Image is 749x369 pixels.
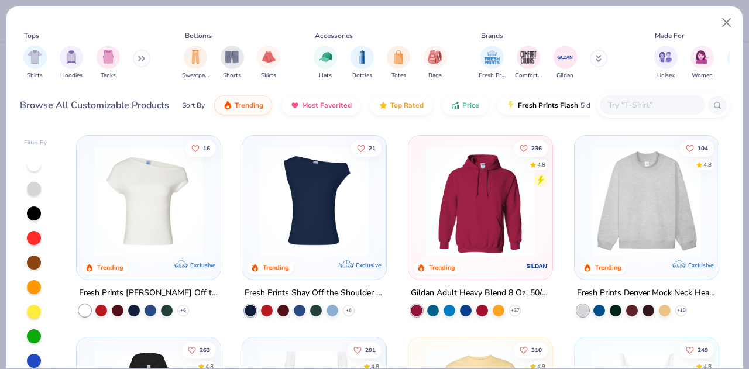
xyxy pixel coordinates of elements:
[346,307,352,314] span: + 6
[387,46,410,80] button: filter button
[356,261,381,269] span: Exclusive
[235,101,263,110] span: Trending
[537,160,545,169] div: 4.8
[479,71,506,80] span: Fresh Prints
[97,46,120,80] button: filter button
[531,145,542,151] span: 236
[391,71,406,80] span: Totes
[379,101,388,110] img: TopRated.gif
[24,139,47,147] div: Filter By
[424,46,447,80] div: filter for Bags
[556,49,574,66] img: Gildan Image
[690,46,714,80] div: filter for Women
[60,46,83,80] div: filter for Hoodies
[698,145,708,151] span: 104
[315,30,353,41] div: Accessories
[554,46,577,80] button: filter button
[182,342,216,358] button: Like
[462,101,479,110] span: Price
[65,50,78,64] img: Hoodies Image
[515,71,542,80] span: Comfort Colors
[27,71,43,80] span: Shirts
[607,98,697,112] input: Try "T-Shirt"
[424,46,447,80] button: filter button
[319,71,332,80] span: Hats
[518,101,578,110] span: Fresh Prints Flash
[23,46,47,80] div: filter for Shirts
[97,46,120,80] div: filter for Tanks
[392,50,405,64] img: Totes Image
[23,46,47,80] button: filter button
[203,145,210,151] span: 16
[261,71,276,80] span: Skirts
[479,46,506,80] div: filter for Fresh Prints
[79,286,218,301] div: Fresh Prints [PERSON_NAME] Off the Shoulder Top
[531,347,542,353] span: 310
[28,50,42,64] img: Shirts Image
[515,46,542,80] button: filter button
[189,50,202,64] img: Sweatpants Image
[314,46,337,80] button: filter button
[692,71,713,80] span: Women
[688,261,713,269] span: Exclusive
[511,307,520,314] span: + 37
[655,30,684,41] div: Made For
[185,30,212,41] div: Bottoms
[257,46,280,80] div: filter for Skirts
[20,98,169,112] div: Browse All Customizable Products
[221,46,244,80] div: filter for Shorts
[420,147,541,256] img: 01756b78-01f6-4cc6-8d8a-3c30c1a0c8ac
[180,307,186,314] span: + 6
[281,95,360,115] button: Most Favorited
[497,95,633,115] button: Fresh Prints Flash5 day delivery
[290,101,300,110] img: most_fav.gif
[716,12,738,34] button: Close
[515,46,542,80] div: filter for Comfort Colors
[577,286,716,301] div: Fresh Prints Denver Mock Neck Heavyweight Sweatshirt
[676,307,685,314] span: + 10
[88,147,209,256] img: a1c94bf0-cbc2-4c5c-96ec-cab3b8502a7f
[680,342,714,358] button: Like
[366,347,376,353] span: 291
[483,49,501,66] img: Fresh Prints Image
[182,100,205,111] div: Sort By
[411,286,550,301] div: Gildan Adult Heavy Blend 8 Oz. 50/50 Hooded Sweatshirt
[370,95,432,115] button: Top Rated
[657,71,675,80] span: Unisex
[101,71,116,80] span: Tanks
[390,101,424,110] span: Top Rated
[60,46,83,80] button: filter button
[223,71,241,80] span: Shorts
[102,50,115,64] img: Tanks Image
[356,50,369,64] img: Bottles Image
[262,50,276,64] img: Skirts Image
[442,95,488,115] button: Price
[696,50,709,64] img: Women Image
[698,347,708,353] span: 249
[514,140,548,156] button: Like
[479,46,506,80] button: filter button
[182,46,209,80] button: filter button
[182,71,209,80] span: Sweatpants
[319,50,332,64] img: Hats Image
[208,147,329,256] img: 89f4990a-e188-452c-92a7-dc547f941a57
[369,145,376,151] span: 21
[225,50,239,64] img: Shorts Image
[257,46,280,80] button: filter button
[703,160,712,169] div: 4.8
[351,46,374,80] div: filter for Bottles
[182,46,209,80] div: filter for Sweatpants
[190,261,215,269] span: Exclusive
[254,147,374,256] img: 5716b33b-ee27-473a-ad8a-9b8687048459
[428,71,442,80] span: Bags
[514,342,548,358] button: Like
[506,101,516,110] img: flash.gif
[481,30,503,41] div: Brands
[586,147,707,256] img: f5d85501-0dbb-4ee4-b115-c08fa3845d83
[223,101,232,110] img: trending.gif
[690,46,714,80] button: filter button
[60,71,83,80] span: Hoodies
[352,71,372,80] span: Bottles
[659,50,672,64] img: Unisex Image
[348,342,382,358] button: Like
